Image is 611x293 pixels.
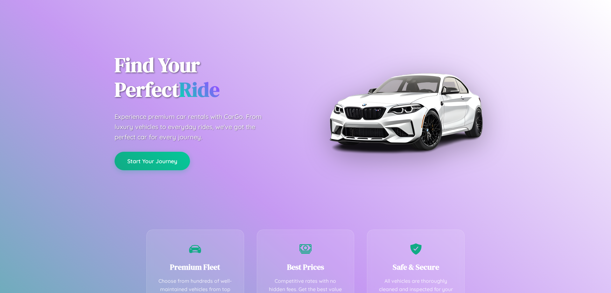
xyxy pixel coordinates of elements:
[326,32,485,191] img: Premium BMW car rental vehicle
[179,76,220,103] span: Ride
[115,112,274,142] p: Experience premium car rentals with CarGo. From luxury vehicles to everyday rides, we've got the ...
[115,152,190,170] button: Start Your Journey
[156,262,234,272] h3: Premium Fleet
[115,53,296,102] h1: Find Your Perfect
[377,262,455,272] h3: Safe & Secure
[267,262,345,272] h3: Best Prices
